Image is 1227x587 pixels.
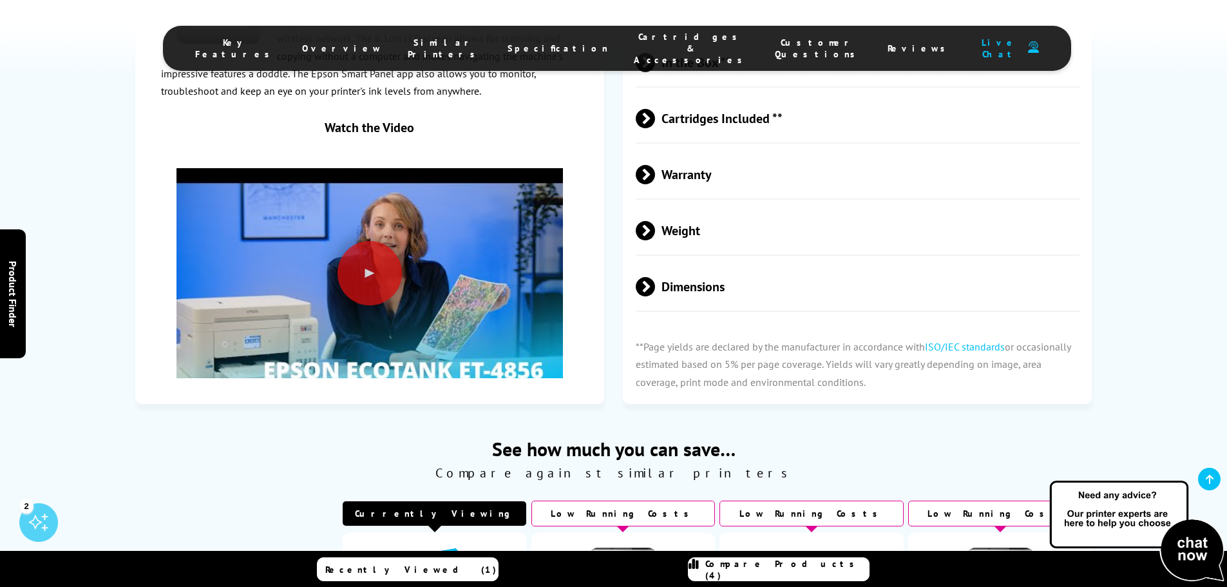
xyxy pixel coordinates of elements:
[978,37,1022,60] span: Live Chat
[531,501,715,526] div: Low Running Costs
[508,43,608,54] span: Specification
[135,465,1092,481] span: Compare against similar printers
[302,43,382,54] span: Overview
[19,499,33,513] div: 2
[176,119,563,136] div: Watch the Video
[6,260,19,327] span: Product Finder
[325,564,497,575] span: Recently Viewed (1)
[636,150,1080,198] span: Warranty
[908,501,1092,526] div: Low Running Costs
[176,147,563,437] img: Play
[688,557,870,581] a: Compare Products (4)
[1047,479,1227,584] img: Open Live Chat window
[1028,41,1039,53] img: user-headset-duotone.svg
[408,37,482,60] span: Similar Printers
[623,325,1092,404] p: **Page yields are declared by the manufacturer in accordance with or occasionally estimated based...
[195,37,276,60] span: Key Features
[636,94,1080,142] span: Cartridges Included **
[888,43,952,54] span: Reviews
[634,31,749,66] span: Cartridges & Accessories
[343,501,526,526] div: Currently Viewing
[135,436,1092,461] span: See how much you can save…
[719,501,903,526] div: Low Running Costs
[775,37,862,60] span: Customer Questions
[636,206,1080,255] span: Weight
[636,262,1080,311] span: Dimensions
[705,558,869,581] span: Compare Products (4)
[925,340,1005,353] a: ISO/IEC standards
[317,557,499,581] a: Recently Viewed (1)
